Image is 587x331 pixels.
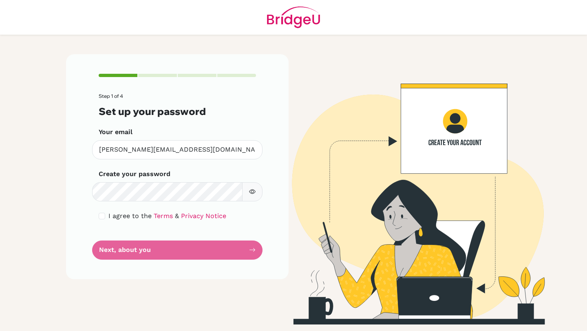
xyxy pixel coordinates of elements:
a: Terms [154,212,173,220]
h3: Set up your password [99,106,256,117]
label: Your email [99,127,132,137]
span: & [175,212,179,220]
label: Create your password [99,169,170,179]
span: I agree to the [108,212,152,220]
input: Insert your email* [92,140,263,159]
span: Step 1 of 4 [99,93,123,99]
a: Privacy Notice [181,212,226,220]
